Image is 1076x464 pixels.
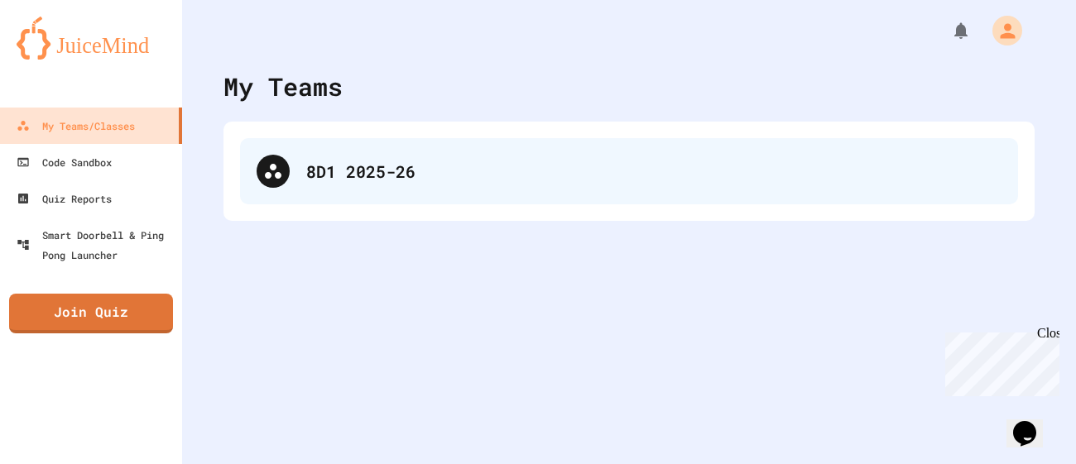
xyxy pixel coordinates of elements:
[17,225,175,265] div: Smart Doorbell & Ping Pong Launcher
[223,68,343,105] div: My Teams
[1006,398,1059,447] iframe: chat widget
[240,138,1018,204] div: 8D1 2025-26
[9,294,173,333] a: Join Quiz
[920,17,975,45] div: My Notifications
[306,159,1002,184] div: 8D1 2025-26
[7,7,114,105] div: Chat with us now!Close
[975,12,1026,50] div: My Account
[17,152,112,172] div: Code Sandbox
[17,116,135,136] div: My Teams/Classes
[939,326,1059,396] iframe: chat widget
[17,189,112,208] div: Quiz Reports
[17,17,166,60] img: logo-orange.svg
